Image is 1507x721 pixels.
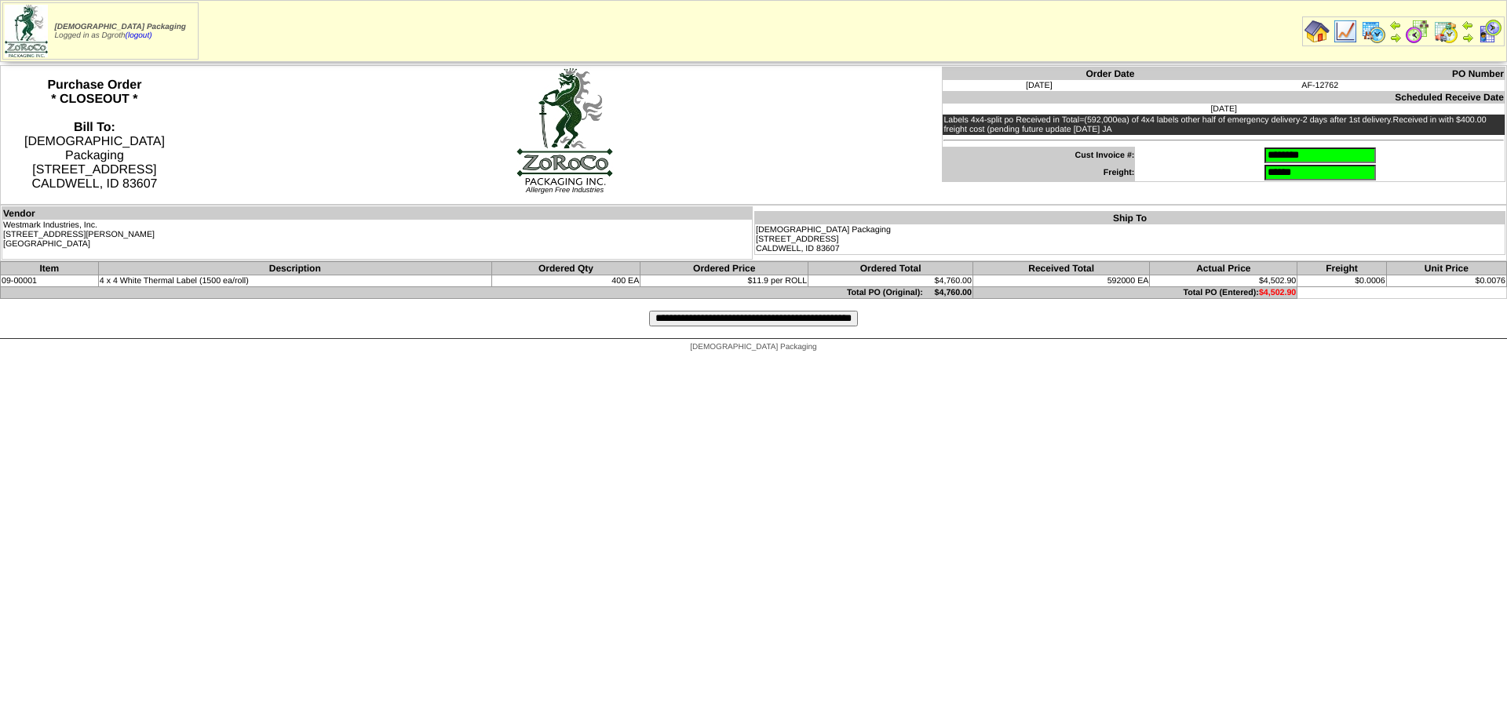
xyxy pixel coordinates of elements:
img: arrowleft.gif [1461,19,1474,31]
img: line_graph.gif [1333,19,1358,44]
a: (logout) [126,31,152,40]
th: Received Total [972,262,1149,275]
td: AF-12762 [1135,80,1505,91]
td: Cust Invoice #: [943,147,1136,164]
img: calendarblend.gif [1405,19,1430,44]
span: Logged in as Dgroth [55,23,186,40]
td: [DATE] [943,104,1505,115]
td: [DEMOGRAPHIC_DATA] Packaging [STREET_ADDRESS] CALDWELL, ID 83607 [755,224,1505,255]
span: [DEMOGRAPHIC_DATA] Packaging [STREET_ADDRESS] CALDWELL, ID 83607 [24,121,165,191]
th: Order Date [943,67,1136,81]
td: $0.0076 [1386,275,1506,287]
strong: Bill To: [74,121,115,134]
td: 592000 EA [972,275,1149,287]
img: calendarprod.gif [1361,19,1386,44]
span: $0.0006 [1355,276,1385,286]
td: 09-00001 [1,275,99,287]
img: calendarinout.gif [1433,19,1458,44]
span: $4,502.90 [1259,276,1296,286]
span: Allergen Free Industries [526,186,604,194]
th: Purchase Order * CLOSEOUT * [1,66,188,205]
img: arrowright.gif [1461,31,1474,44]
th: Ordered Qty [491,262,640,275]
img: logoBig.jpg [516,67,614,186]
td: 400 EA [491,275,640,287]
th: PO Number [1135,67,1505,81]
td: Freight: [943,164,1136,182]
th: Vendor [2,207,753,220]
img: zoroco-logo-small.webp [5,5,48,57]
th: Description [98,262,491,275]
td: $11.9 per ROLL [640,275,808,287]
td: Total PO (Entered): [972,287,1297,299]
th: Ship To [755,212,1505,225]
th: Ordered Price [640,262,808,275]
img: arrowleft.gif [1389,19,1402,31]
th: Ordered Total [808,262,973,275]
span: [DEMOGRAPHIC_DATA] Packaging [55,23,186,31]
td: Westmark Industries, Inc. [STREET_ADDRESS][PERSON_NAME] [GEOGRAPHIC_DATA] [2,220,753,260]
td: Total PO (Original): $4,760.00 [1,287,973,299]
th: Item [1,262,99,275]
td: 4 x 4 White Thermal Label (1500 ea/roll) [98,275,491,287]
img: calendarcustomer.gif [1477,19,1502,44]
th: Unit Price [1386,262,1506,275]
th: Freight [1297,262,1386,275]
th: Actual Price [1150,262,1297,275]
img: arrowright.gif [1389,31,1402,44]
th: Scheduled Receive Date [943,91,1505,104]
td: Labels 4x4-split po Received in Total=(592,000ea) of 4x4 labels other half of emergency delivery-... [943,115,1505,135]
td: [DATE] [943,80,1136,91]
span: $4,502.90 [1259,288,1296,297]
td: $4,760.00 [808,275,973,287]
img: home.gif [1304,19,1330,44]
span: [DEMOGRAPHIC_DATA] Packaging [690,343,816,351]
